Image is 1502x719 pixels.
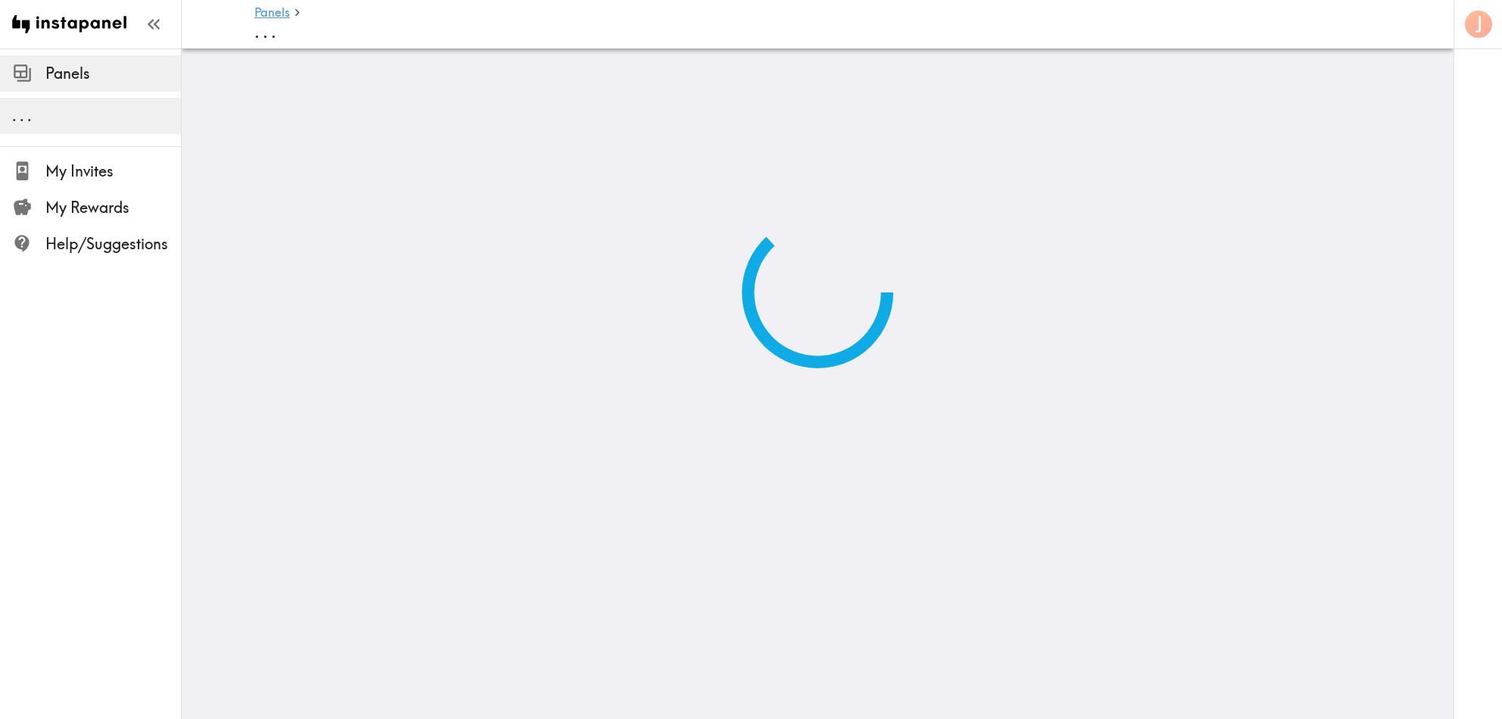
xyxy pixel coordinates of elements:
[254,6,290,20] a: Panels
[12,106,17,125] span: .
[45,63,181,84] span: Panels
[1476,11,1483,38] span: J
[27,106,32,125] span: .
[1463,9,1494,39] button: J
[45,233,181,255] span: Help/Suggestions
[254,20,260,42] span: .
[271,20,276,42] span: .
[45,197,181,218] span: My Rewards
[45,161,181,182] span: My Invites
[20,106,24,125] span: .
[263,20,268,42] span: .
